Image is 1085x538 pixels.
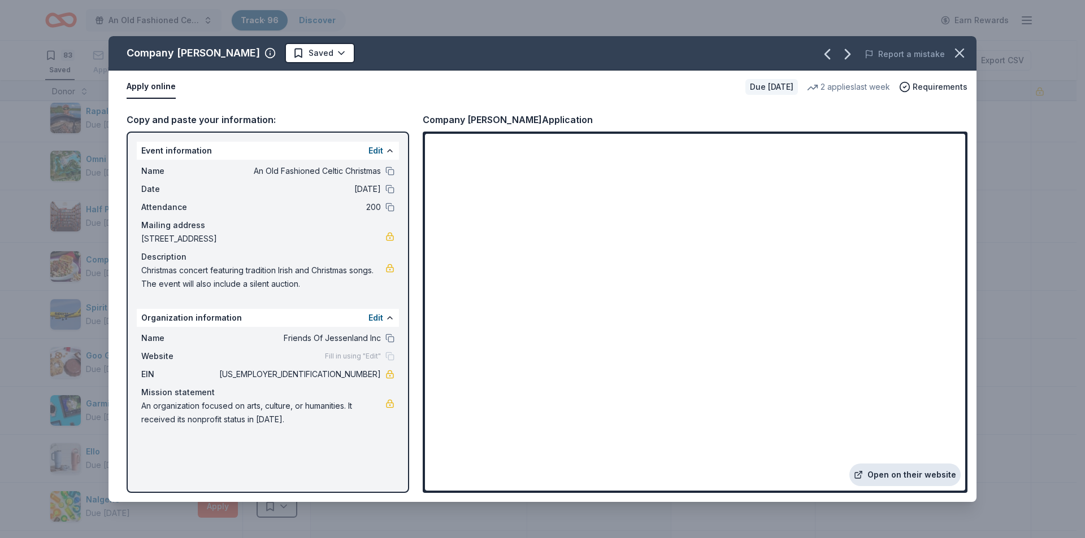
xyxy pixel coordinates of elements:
[325,352,381,361] span: Fill in using "Edit"
[141,331,217,345] span: Name
[141,368,217,381] span: EIN
[141,164,217,178] span: Name
[807,80,890,94] div: 2 applies last week
[217,331,381,345] span: Friends Of Jessenland Inc
[141,386,394,399] div: Mission statement
[865,47,945,61] button: Report a mistake
[141,250,394,264] div: Description
[309,46,333,60] span: Saved
[913,80,967,94] span: Requirements
[423,112,593,127] div: Company [PERSON_NAME] Application
[141,200,217,214] span: Attendance
[127,44,260,62] div: Company [PERSON_NAME]
[217,200,381,214] span: 200
[141,399,385,426] span: An organization focused on arts, culture, or humanities. It received its nonprofit status in [DATE].
[127,112,409,127] div: Copy and paste your information:
[368,311,383,325] button: Edit
[141,264,385,291] span: Christmas concert featuring tradition Irish and Christmas songs. The event will also include a si...
[137,309,399,327] div: Organization information
[137,142,399,160] div: Event information
[141,182,217,196] span: Date
[217,164,381,178] span: An Old Fashioned Celtic Christmas
[141,232,385,246] span: [STREET_ADDRESS]
[368,144,383,158] button: Edit
[899,80,967,94] button: Requirements
[217,368,381,381] span: [US_EMPLOYER_IDENTIFICATION_NUMBER]
[217,182,381,196] span: [DATE]
[141,349,217,363] span: Website
[127,75,176,99] button: Apply online
[141,218,394,232] div: Mailing address
[285,43,355,63] button: Saved
[849,463,961,486] a: Open on their website
[745,79,798,95] div: Due [DATE]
